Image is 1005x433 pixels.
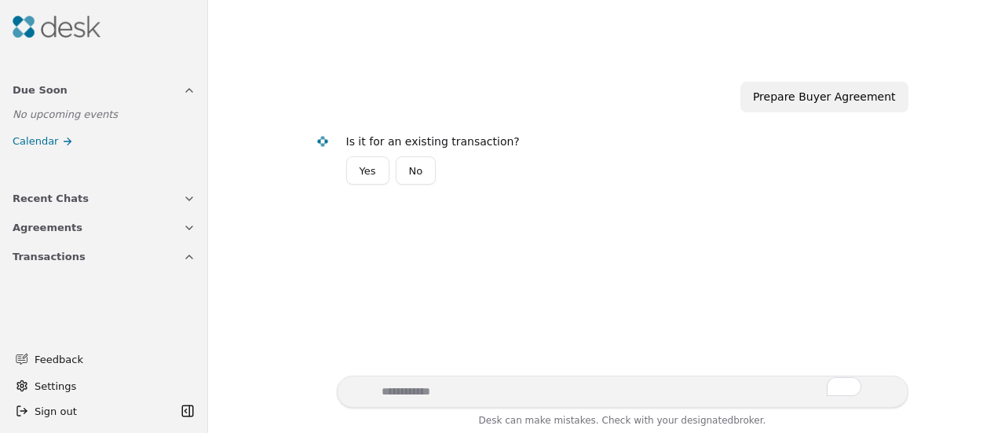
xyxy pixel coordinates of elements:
span: Sign out [35,403,77,420]
span: Feedback [35,351,186,368]
button: Settings [9,373,199,398]
span: Settings [35,378,76,394]
button: Yes [346,156,389,185]
div: Is it for an existing transaction? [346,133,896,185]
span: No upcoming events [13,108,118,120]
span: Calendar [13,133,58,149]
button: Agreements [3,213,205,242]
span: Transactions [13,248,86,265]
div: Prepare Buyer Agreement [740,82,908,112]
span: Due Soon [13,82,68,98]
button: Transactions [3,242,205,271]
button: Due Soon [3,75,205,105]
span: Agreements [13,219,82,236]
span: Recent Chats [13,190,89,207]
button: Feedback [6,345,196,373]
button: Recent Chats [3,184,205,213]
span: designated [681,415,733,426]
img: Desk [316,134,329,148]
textarea: To enrich screen reader interactions, please activate Accessibility in Grammarly extension settings [337,376,908,408]
div: Desk can make mistakes. Check with your broker. [337,413,908,433]
button: No [396,156,437,185]
a: Calendar [3,130,205,152]
button: Sign out [9,398,177,424]
img: Desk [13,16,100,38]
